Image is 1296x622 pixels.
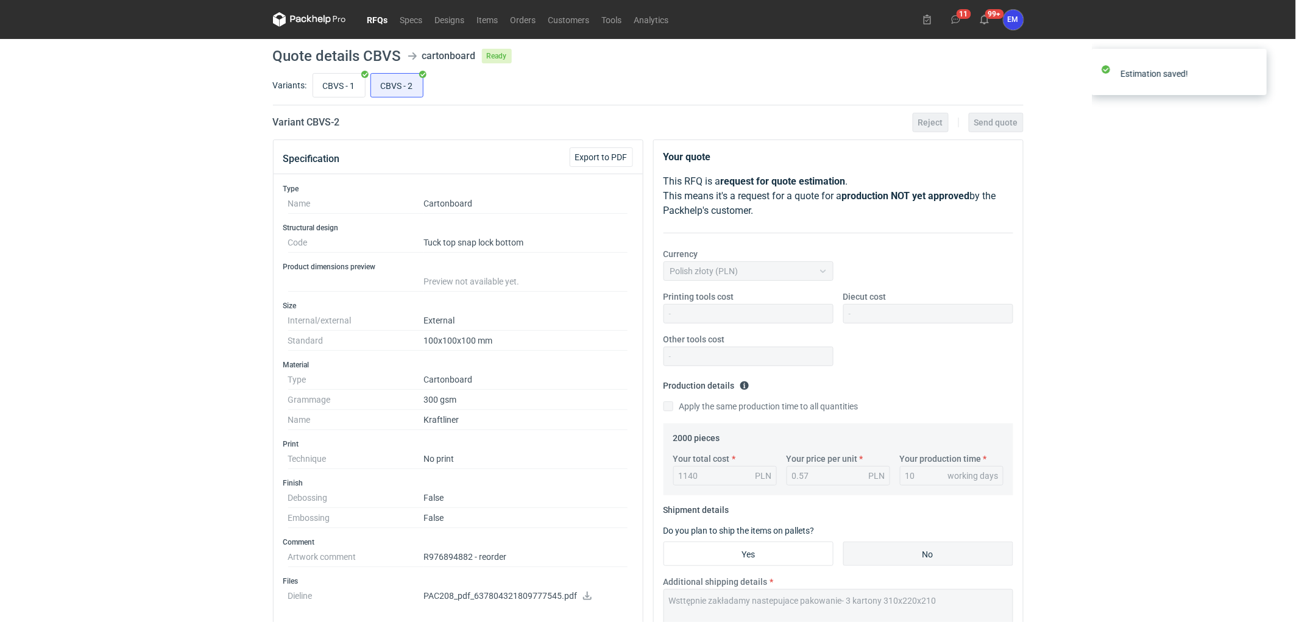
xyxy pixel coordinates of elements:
[424,591,628,602] p: PAC208_pdf_637804321809777545.pdf
[361,12,394,27] a: RFQs
[288,311,424,331] dt: Internal/external
[424,449,628,469] dd: No print
[288,390,424,410] dt: Grammage
[424,410,628,430] dd: Kraftliner
[673,428,720,443] legend: 2000 pieces
[664,174,1013,218] p: This RFQ is a . This means it's a request for a quote for a by the Packhelp's customer.
[273,49,402,63] h1: Quote details CBVS
[424,194,628,214] dd: Cartonboard
[1004,10,1024,30] div: Ewelina Macek
[288,488,424,508] dt: Debossing
[424,488,628,508] dd: False
[628,12,675,27] a: Analytics
[283,478,633,488] h3: Finish
[913,113,949,132] button: Reject
[288,508,424,528] dt: Embossing
[664,333,725,345] label: Other tools cost
[946,10,966,29] button: 11
[429,12,471,27] a: Designs
[974,118,1018,127] span: Send quote
[918,118,943,127] span: Reject
[664,576,768,588] label: Additional shipping details
[596,12,628,27] a: Tools
[370,73,423,97] label: CBVS - 2
[273,12,346,27] svg: Packhelp Pro
[721,175,846,187] strong: request for quote estimation
[570,147,633,167] button: Export to PDF
[288,449,424,469] dt: Technique
[283,576,633,586] h3: Files
[424,370,628,390] dd: Cartonboard
[424,547,628,567] dd: R976894882 - reorder
[482,49,512,63] span: Ready
[283,439,633,449] h3: Print
[664,248,698,260] label: Currency
[424,277,520,286] span: Preview not available yet.
[575,153,628,161] span: Export to PDF
[869,470,885,482] div: PLN
[505,12,542,27] a: Orders
[664,500,729,515] legend: Shipment details
[288,547,424,567] dt: Artwork comment
[424,390,628,410] dd: 300 gsm
[283,360,633,370] h3: Material
[664,526,815,535] label: Do you plan to ship the items on pallets?
[273,79,307,91] label: Variants:
[424,331,628,351] dd: 100x100x100 mm
[842,190,970,202] strong: production NOT yet approved
[542,12,596,27] a: Customers
[288,410,424,430] dt: Name
[283,223,633,233] h3: Structural design
[288,370,424,390] dt: Type
[394,12,429,27] a: Specs
[288,194,424,214] dt: Name
[975,10,994,29] button: 99+
[664,291,734,303] label: Printing tools cost
[273,115,340,130] h2: Variant CBVS - 2
[288,331,424,351] dt: Standard
[424,311,628,331] dd: External
[948,470,999,482] div: working days
[969,113,1024,132] button: Send quote
[422,49,476,63] div: cartonboard
[843,291,887,303] label: Diecut cost
[283,301,633,311] h3: Size
[664,400,859,412] label: Apply the same production time to all quantities
[900,453,982,465] label: Your production time
[1004,10,1024,30] button: EM
[424,508,628,528] dd: False
[288,586,424,610] dt: Dieline
[787,453,858,465] label: Your price per unit
[288,233,424,253] dt: Code
[673,453,730,465] label: Your total cost
[313,73,366,97] label: CBVS - 1
[283,537,633,547] h3: Comment
[283,144,340,174] button: Specification
[471,12,505,27] a: Items
[283,184,633,194] h3: Type
[424,233,628,253] dd: Tuck top snap lock bottom
[664,151,711,163] strong: Your quote
[756,470,772,482] div: PLN
[664,376,749,391] legend: Production details
[283,262,633,272] h3: Product dimensions preview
